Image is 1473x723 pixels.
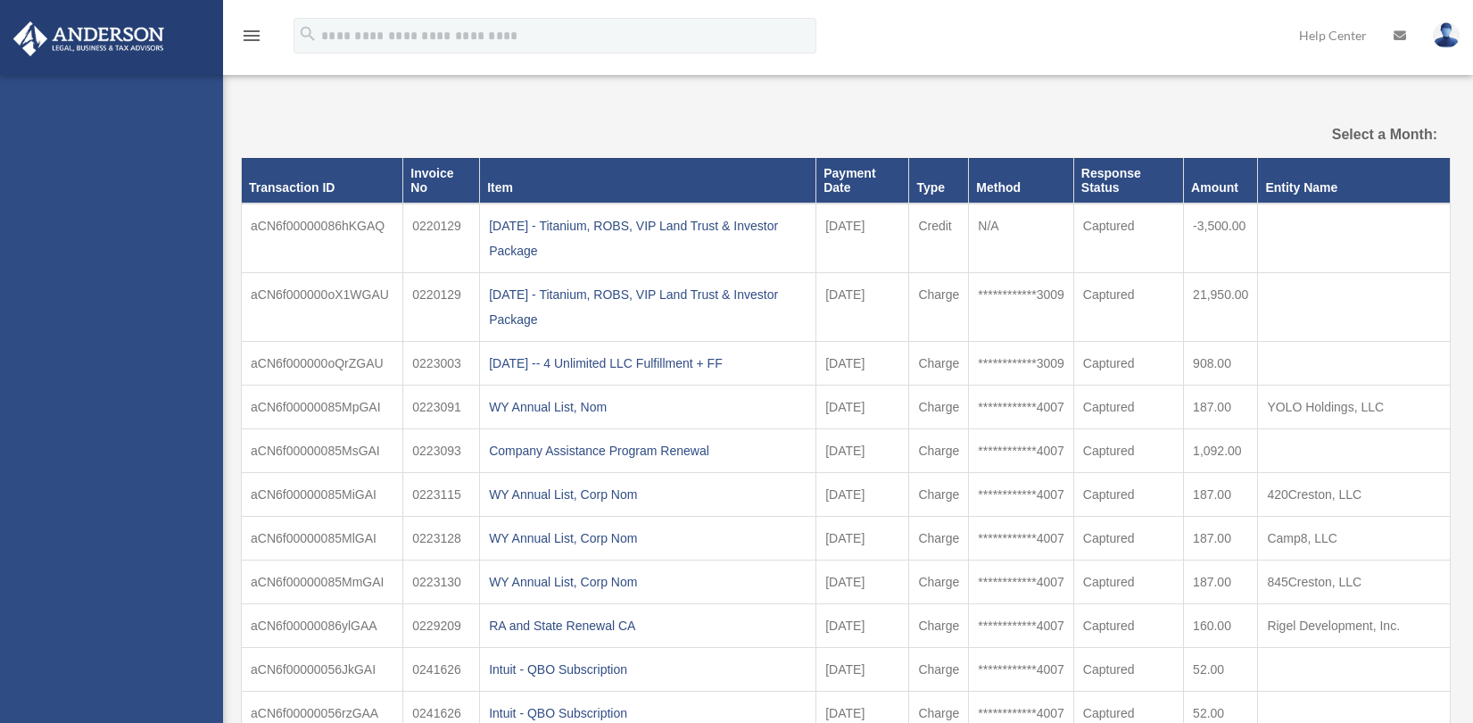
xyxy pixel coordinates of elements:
td: Captured [1073,429,1183,473]
td: aCN6f000000oX1WGAU [242,273,403,342]
td: Captured [1073,561,1183,604]
td: aCN6f00000085MiGAI [242,473,403,517]
img: Anderson Advisors Platinum Portal [8,21,170,56]
div: Intuit - QBO Subscription [489,657,807,682]
td: 187.00 [1184,386,1258,429]
td: Charge [909,517,969,561]
td: 187.00 [1184,473,1258,517]
td: 21,950.00 [1184,273,1258,342]
td: Charge [909,648,969,692]
td: Charge [909,273,969,342]
th: Transaction ID [242,158,403,204]
td: [DATE] [816,386,909,429]
td: [DATE] [816,561,909,604]
td: aCN6f00000085MmGAI [242,561,403,604]
td: 160.00 [1184,604,1258,648]
td: Captured [1073,273,1183,342]
td: Captured [1073,386,1183,429]
td: Charge [909,342,969,386]
td: aCN6f00000086hKGAQ [242,204,403,273]
td: 0223130 [403,561,480,604]
td: 187.00 [1184,517,1258,561]
td: 0241626 [403,648,480,692]
td: [DATE] [816,429,909,473]
td: Captured [1073,648,1183,692]
td: aCN6f000000oQrZGAU [242,342,403,386]
td: Charge [909,429,969,473]
label: Select a Month: [1262,122,1437,147]
div: [DATE] - Titanium, ROBS, VIP Land Trust & Investor Package [489,282,807,332]
img: User Pic [1433,22,1460,48]
td: [DATE] [816,648,909,692]
td: YOLO Holdings, LLC [1258,386,1451,429]
th: Invoice No [403,158,480,204]
td: aCN6f00000085MpGAI [242,386,403,429]
th: Amount [1184,158,1258,204]
th: Item [480,158,816,204]
div: RA and State Renewal CA [489,613,807,638]
div: WY Annual List, Corp Nom [489,569,807,594]
td: [DATE] [816,473,909,517]
td: [DATE] [816,604,909,648]
td: Captured [1073,473,1183,517]
td: Captured [1073,342,1183,386]
div: WY Annual List, Corp Nom [489,482,807,507]
div: [DATE] - Titanium, ROBS, VIP Land Trust & Investor Package [489,213,807,263]
td: Charge [909,561,969,604]
td: Credit [909,204,969,273]
th: Response Status [1073,158,1183,204]
td: 0223093 [403,429,480,473]
td: 0220129 [403,273,480,342]
td: N/A [969,204,1074,273]
th: Payment Date [816,158,909,204]
td: Charge [909,473,969,517]
td: 0229209 [403,604,480,648]
td: 0223091 [403,386,480,429]
i: menu [241,25,262,46]
div: [DATE] -- 4 Unlimited LLC Fulfillment + FF [489,351,807,376]
td: Charge [909,604,969,648]
td: aCN6f00000085MlGAI [242,517,403,561]
td: 845Creston, LLC [1258,561,1451,604]
td: Rigel Development, Inc. [1258,604,1451,648]
th: Method [969,158,1074,204]
td: -3,500.00 [1184,204,1258,273]
td: 187.00 [1184,561,1258,604]
i: search [298,24,318,44]
td: Charge [909,386,969,429]
th: Type [909,158,969,204]
div: WY Annual List, Corp Nom [489,526,807,551]
div: WY Annual List, Nom [489,395,807,420]
td: [DATE] [816,204,909,273]
td: 1,092.00 [1184,429,1258,473]
td: Camp8, LLC [1258,517,1451,561]
th: Entity Name [1258,158,1451,204]
td: 0223128 [403,517,480,561]
td: Captured [1073,204,1183,273]
td: aCN6f00000085MsGAI [242,429,403,473]
td: aCN6f00000086ylGAA [242,604,403,648]
td: [DATE] [816,517,909,561]
td: Captured [1073,604,1183,648]
td: 420Creston, LLC [1258,473,1451,517]
div: Company Assistance Program Renewal [489,438,807,463]
td: 52.00 [1184,648,1258,692]
a: menu [241,31,262,46]
td: [DATE] [816,342,909,386]
td: 908.00 [1184,342,1258,386]
td: aCN6f00000056JkGAI [242,648,403,692]
td: Captured [1073,517,1183,561]
td: 0223003 [403,342,480,386]
td: [DATE] [816,273,909,342]
td: 0220129 [403,204,480,273]
td: 0223115 [403,473,480,517]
